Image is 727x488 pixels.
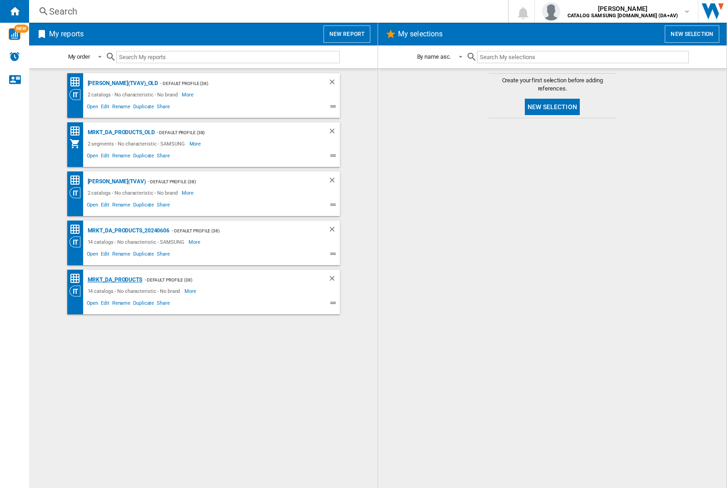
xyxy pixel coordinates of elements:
[525,99,580,115] button: New selection
[49,5,484,18] div: Search
[70,224,85,235] div: Price Matrix
[184,286,198,297] span: More
[111,201,132,211] span: Rename
[70,126,85,137] div: Price Matrix
[132,299,155,310] span: Duplicate
[182,89,195,100] span: More
[328,127,340,138] div: Delete
[489,76,616,93] span: Create your first selection before adding references.
[189,236,202,247] span: More
[70,273,85,284] div: Price Matrix
[100,151,111,162] span: Edit
[100,299,111,310] span: Edit
[328,274,340,286] div: Delete
[568,4,678,13] span: [PERSON_NAME]
[100,250,111,261] span: Edit
[417,53,451,60] div: By name asc.
[70,89,85,100] div: Category View
[85,151,100,162] span: Open
[85,250,100,261] span: Open
[477,51,688,63] input: Search My selections
[85,187,182,198] div: 2 catalogs - No characteristic - No brand
[111,151,132,162] span: Rename
[328,225,340,236] div: Delete
[85,225,170,236] div: MRKT_DA_PRODUCTS_20240606
[14,25,29,33] span: NEW
[665,25,719,43] button: New selection
[9,28,20,40] img: wise-card.svg
[100,102,111,113] span: Edit
[158,78,309,89] div: - Default profile (38)
[568,13,678,19] b: CATALOG SAMSUNG [DOMAIN_NAME] (DA+AV)
[85,127,155,138] div: MRKT_DA_PRODUCTS_OLD
[189,138,203,149] span: More
[85,274,142,286] div: MRKT_DA_PRODUCTS
[100,201,111,211] span: Edit
[146,176,310,187] div: - Default profile (38)
[85,299,100,310] span: Open
[328,78,340,89] div: Delete
[396,25,444,43] h2: My selections
[85,102,100,113] span: Open
[542,2,560,20] img: profile.jpg
[85,138,189,149] div: 2 segments - No characteristic - SAMSUNG
[70,187,85,198] div: Category View
[132,102,155,113] span: Duplicate
[85,89,182,100] div: 2 catalogs - No characteristic - No brand
[155,102,171,113] span: Share
[85,236,189,247] div: 14 catalogs - No characteristic - SAMSUNG
[328,176,340,187] div: Delete
[155,299,171,310] span: Share
[70,175,85,186] div: Price Matrix
[132,151,155,162] span: Duplicate
[324,25,370,43] button: New report
[85,286,185,297] div: 14 catalogs - No characteristic - No brand
[85,78,159,89] div: [PERSON_NAME](TVAV)_old
[111,299,132,310] span: Rename
[155,250,171,261] span: Share
[47,25,85,43] h2: My reports
[142,274,310,286] div: - Default profile (38)
[70,286,85,297] div: Category View
[111,250,132,261] span: Rename
[132,201,155,211] span: Duplicate
[182,187,195,198] span: More
[70,236,85,247] div: Category View
[116,51,340,63] input: Search My reports
[169,225,309,236] div: - Default profile (38)
[9,51,20,62] img: alerts-logo.svg
[155,127,310,138] div: - Default profile (38)
[155,151,171,162] span: Share
[155,201,171,211] span: Share
[70,138,85,149] div: My Assortment
[70,76,85,88] div: Price Matrix
[85,176,146,187] div: [PERSON_NAME](TVAV)
[68,53,90,60] div: My order
[85,201,100,211] span: Open
[111,102,132,113] span: Rename
[132,250,155,261] span: Duplicate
